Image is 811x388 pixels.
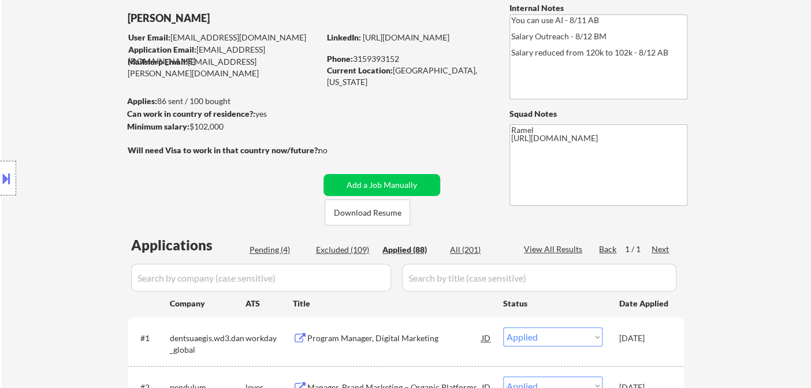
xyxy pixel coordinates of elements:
[325,199,410,226] button: Download Resume
[503,293,602,313] div: Status
[128,45,196,54] strong: Application Email:
[327,65,490,87] div: [GEOGRAPHIC_DATA], [US_STATE]
[318,145,351,156] div: no
[128,56,319,79] div: [EMAIL_ADDRESS][PERSON_NAME][DOMAIN_NAME]
[481,327,492,348] div: JD
[250,244,307,256] div: Pending (4)
[128,57,188,66] strong: Mailslurp Email:
[382,244,440,256] div: Applied (88)
[128,32,170,42] strong: User Email:
[509,108,687,120] div: Squad Notes
[170,298,245,309] div: Company
[619,298,670,309] div: Date Applied
[128,32,319,43] div: [EMAIL_ADDRESS][DOMAIN_NAME]
[131,264,391,291] input: Search by company (case sensitive)
[625,243,652,255] div: 1 / 1
[170,332,245,355] div: dentsuaegis.wd3.dan_global
[307,332,482,344] div: Program Manager, Digital Marketing
[450,244,508,256] div: All (201)
[652,243,670,255] div: Next
[127,108,316,120] div: yes
[128,145,320,155] strong: Will need Visa to work in that country now/future?:
[127,95,319,107] div: 86 sent / 100 bought
[327,65,393,75] strong: Current Location:
[402,264,676,291] input: Search by title (case sensitive)
[524,243,586,255] div: View All Results
[128,44,319,66] div: [EMAIL_ADDRESS][DOMAIN_NAME]
[293,298,492,309] div: Title
[509,2,687,14] div: Internal Notes
[327,54,353,64] strong: Phone:
[128,11,365,25] div: [PERSON_NAME]
[245,298,293,309] div: ATS
[619,332,670,344] div: [DATE]
[363,32,449,42] a: [URL][DOMAIN_NAME]
[245,332,293,344] div: workday
[127,121,319,132] div: $102,000
[140,332,161,344] div: #1
[599,243,617,255] div: Back
[327,53,490,65] div: 3159393152
[327,32,361,42] strong: LinkedIn:
[316,244,374,256] div: Excluded (109)
[323,174,440,196] button: Add a Job Manually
